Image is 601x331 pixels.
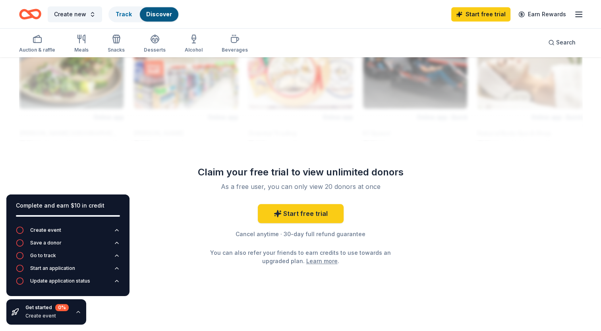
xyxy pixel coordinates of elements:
div: Beverages [222,47,248,53]
div: Snacks [108,47,125,53]
div: Update application status [30,278,90,284]
div: Go to track [30,252,56,259]
button: Desserts [144,31,166,57]
a: Track [116,11,132,17]
button: Meals [74,31,89,57]
button: TrackDiscover [108,6,179,22]
button: Snacks [108,31,125,57]
button: Create new [48,6,102,22]
div: Alcohol [185,47,203,53]
div: You can also refer your friends to earn credits to use towards an upgraded plan. . [209,248,393,265]
div: Get started [25,304,69,311]
a: Home [19,5,41,23]
button: Start an application [16,264,120,277]
div: Auction & raffle [19,47,55,53]
span: Search [556,38,576,47]
button: Beverages [222,31,248,57]
div: Create event [30,227,61,233]
div: Claim your free trial to view unlimited donors [186,166,415,179]
button: Go to track [16,252,120,264]
div: Meals [74,47,89,53]
div: Cancel anytime · 30-day full refund guarantee [186,229,415,239]
span: Create new [54,10,86,19]
div: Create event [25,313,69,319]
button: Auction & raffle [19,31,55,57]
div: As a free user, you can only view 20 donors at once [196,182,406,191]
a: Discover [146,11,172,17]
button: Alcohol [185,31,203,57]
div: Complete and earn $10 in credit [16,201,120,210]
div: Save a donor [30,240,62,246]
a: Start free trial [451,7,510,21]
a: Start free trial [258,204,344,223]
button: Update application status [16,277,120,290]
div: Desserts [144,47,166,53]
div: 0 % [55,304,69,311]
button: Save a donor [16,239,120,252]
a: Earn Rewards [514,7,571,21]
a: Learn more [306,257,338,265]
div: Start an application [30,265,75,271]
button: Create event [16,226,120,239]
button: Search [542,35,582,50]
